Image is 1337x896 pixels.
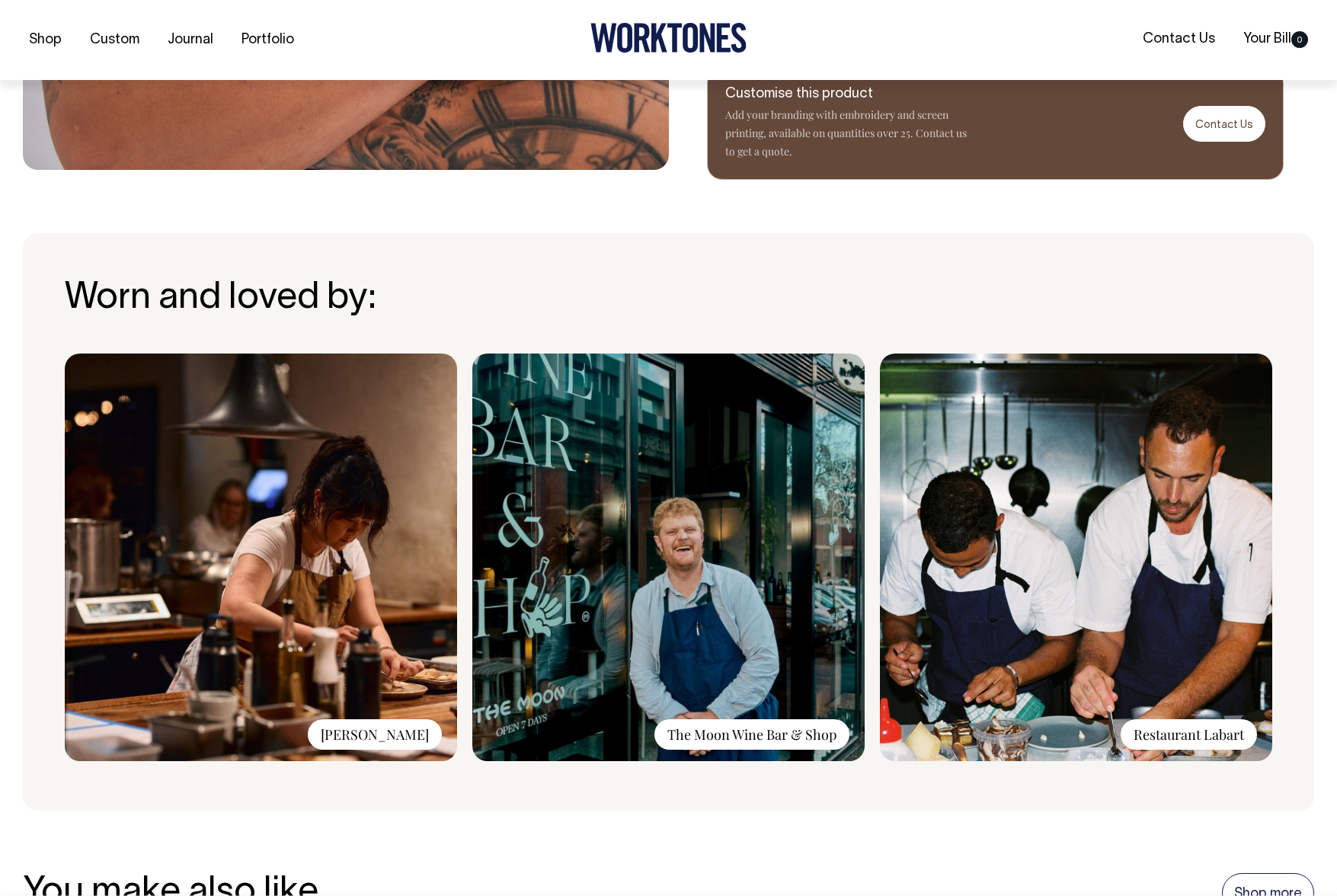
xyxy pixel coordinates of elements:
a: Custom [84,27,146,53]
img: 457024470_18300942862161724_8583370707407965861_n.jpg [472,354,865,761]
a: Shop [23,27,68,53]
img: Labart.jpg [880,354,1272,761]
a: Contact Us [1183,106,1265,142]
h3: Worn and loved by: [65,279,1272,319]
a: Your Bill0 [1237,27,1314,52]
p: Add your branding with embroidery and screen printing, available on quantities over 25. Contact u... [725,106,969,161]
a: Portfolio [235,27,300,53]
span: 0 [1291,31,1308,48]
div: Restaurant Labart [1121,719,1257,750]
a: Contact Us [1137,27,1221,52]
img: 456315084_487680070552222_3246073977593630228_n.jpg [65,354,457,761]
h6: Customise this product [725,87,969,102]
div: The Moon Wine Bar & Shop [654,719,849,750]
div: [PERSON_NAME] [308,719,442,750]
a: Journal [162,27,219,53]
